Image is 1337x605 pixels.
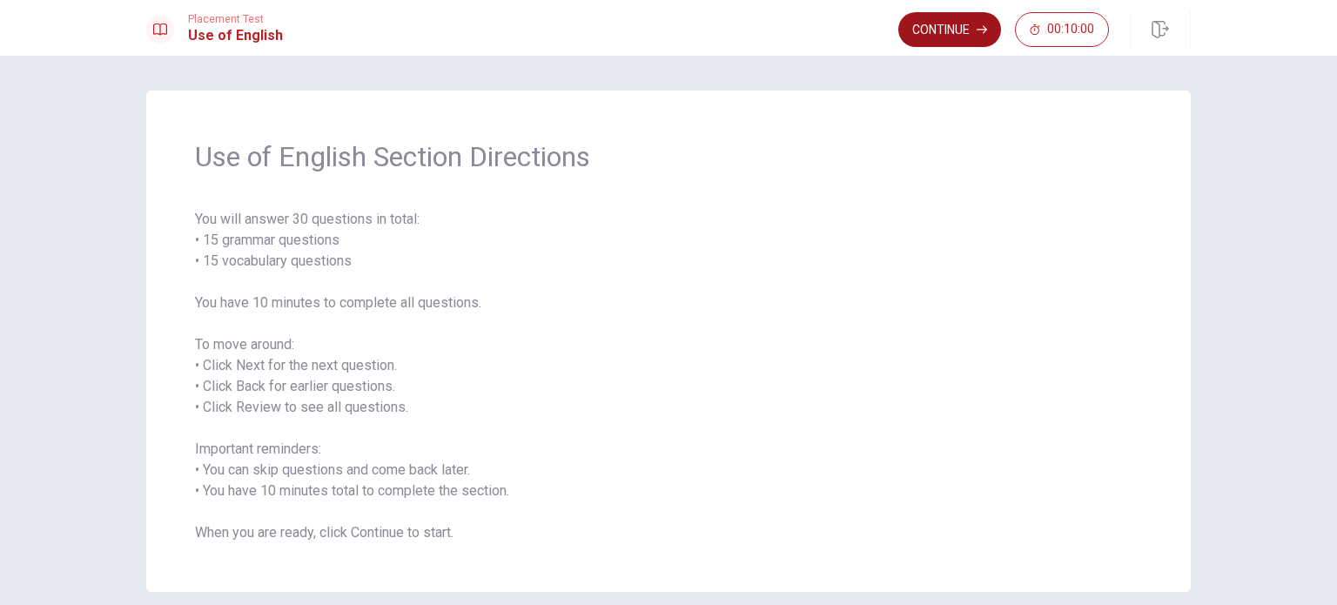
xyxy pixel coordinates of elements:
[188,25,283,46] h1: Use of English
[195,139,1142,174] span: Use of English Section Directions
[1015,12,1109,47] button: 00:10:00
[898,12,1001,47] button: Continue
[195,209,1142,543] span: You will answer 30 questions in total: • 15 grammar questions • 15 vocabulary questions You have ...
[188,13,283,25] span: Placement Test
[1047,23,1094,37] span: 00:10:00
